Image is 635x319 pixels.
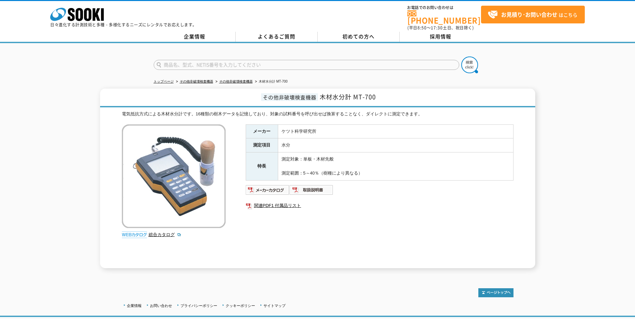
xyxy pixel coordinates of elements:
[149,232,181,237] a: 総合カタログ
[236,32,318,42] a: よくあるご質問
[400,32,482,42] a: 採用情報
[278,124,513,138] td: ケツト科学研究所
[290,189,333,194] a: 取扱説明書
[180,80,213,83] a: その他非破壊検査機器
[246,201,513,210] a: 関連PDF1 付属品リスト
[431,25,443,31] span: 17:30
[246,138,278,152] th: 測定項目
[154,80,174,83] a: トップページ
[246,189,290,194] a: メーカーカタログ
[246,185,290,195] img: メーカーカタログ
[154,32,236,42] a: 企業情報
[122,231,147,238] img: webカタログ
[278,138,513,152] td: 水分
[263,304,286,308] a: サイトマップ
[417,25,427,31] span: 8:50
[501,10,557,18] strong: お見積り･お問い合わせ
[407,25,474,31] span: (平日 ～ 土日、祝日除く)
[180,304,217,308] a: プライバシーポリシー
[50,23,197,27] p: 日々進化する計測技術と多種・多様化するニーズにレンタルでお応えします。
[261,93,318,101] span: その他非破壊検査機器
[407,6,481,10] span: お電話でのお問い合わせは
[127,304,142,308] a: 企業情報
[122,124,226,228] img: 木材水分計 MT-700
[246,152,278,180] th: 特長
[461,57,478,73] img: btn_search.png
[278,152,513,180] td: 測定対象：単板・木材先般 測定範囲：5～40％（樹種により異なる）
[320,92,376,101] span: 木材水分計 MT-700
[219,80,253,83] a: その他非破壊検査機器
[481,6,585,23] a: お見積り･お問い合わせはこちら
[246,124,278,138] th: メーカー
[342,33,375,40] span: 初めての方へ
[254,78,288,85] li: 木材水分計 MT-700
[154,60,459,70] input: 商品名、型式、NETIS番号を入力してください
[122,111,513,118] div: 電気抵抗方式による木材水分計です。16種類の樹木データを記憶しており、対象の試料番号を呼び出せば換算することなく、ダイレクトに測定できます。
[478,288,513,297] img: トップページへ
[488,10,577,20] span: はこちら
[318,32,400,42] a: 初めての方へ
[407,10,481,24] a: [PHONE_NUMBER]
[226,304,255,308] a: クッキーポリシー
[290,185,333,195] img: 取扱説明書
[150,304,172,308] a: お問い合わせ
